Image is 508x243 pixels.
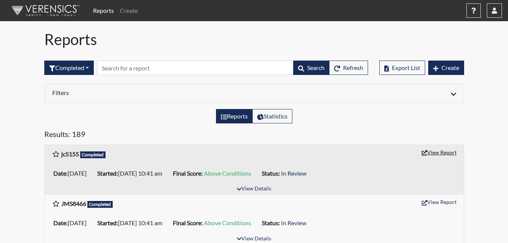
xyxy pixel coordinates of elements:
li: [DATE] [50,217,94,229]
b: Status: [262,219,280,226]
b: Final Score: [173,170,203,177]
div: Click to expand/collapse filters [47,89,462,98]
b: JMS8466 [61,200,86,207]
span: In Review [281,219,306,226]
span: Completed [80,151,106,158]
b: Date: [53,170,68,177]
a: Create [117,3,141,18]
span: Export List [392,64,420,71]
li: [DATE] 10:41 am [94,167,170,179]
button: Search [293,61,329,75]
b: Final Score: [173,219,203,226]
li: [DATE] 10:41 am [94,217,170,229]
h5: Results: 189 [44,129,464,142]
span: Refresh [343,64,363,71]
button: View Details [233,184,275,194]
li: [DATE] [50,167,94,179]
h6: Filters [52,89,249,96]
button: View Report [418,196,460,208]
b: Started: [97,219,118,226]
b: Date: [53,219,68,226]
b: jc5155 [61,150,79,157]
span: Completed [87,201,113,208]
button: Create [428,61,464,75]
button: View Report [418,146,460,158]
span: Above Conditions [204,170,251,177]
span: In Review [281,170,306,177]
a: Reports [90,3,117,18]
span: Create [441,64,459,71]
div: Filter by interview status [44,61,94,75]
span: Search [307,64,325,71]
button: Refresh [329,61,368,75]
input: Search by Registration ID, Interview Number, or Investigation Name. [97,61,294,75]
button: Export List [379,61,425,75]
h1: Reports [44,30,464,48]
button: Completed [44,61,94,75]
label: View the list of reports [216,109,253,123]
b: Status: [262,170,280,177]
label: View statistics about completed interviews [252,109,292,123]
b: Started: [97,170,118,177]
span: Above Conditions [204,219,251,226]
